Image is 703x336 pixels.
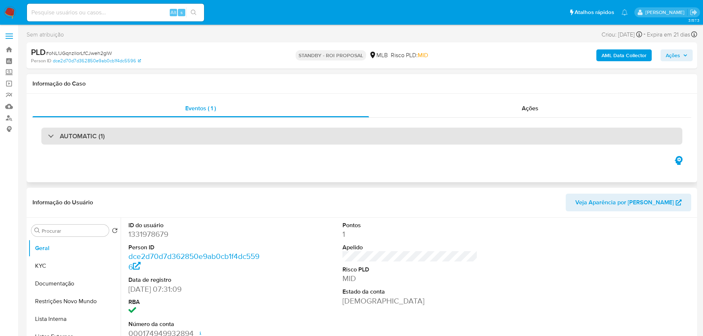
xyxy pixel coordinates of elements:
h1: Informação do Usuário [32,199,93,206]
button: Veja Aparência por [PERSON_NAME] [566,194,691,211]
dt: Data de registro [128,276,264,284]
span: Ações [522,104,538,112]
button: Restrições Novo Mundo [28,292,121,310]
button: Retornar ao pedido padrão [112,228,118,236]
dt: Risco PLD [342,266,478,274]
input: Pesquise usuários ou casos... [27,8,204,17]
span: Expira em 21 dias [647,31,690,39]
dd: MID [342,273,478,284]
button: Procurar [34,228,40,233]
div: AUTOMATIC (1) [41,128,682,145]
a: Sair [690,8,697,16]
dt: RBA [128,298,264,306]
dt: Pontos [342,221,478,229]
button: Ações [661,49,693,61]
b: Person ID [31,58,51,64]
span: Alt [170,9,176,16]
span: # oNL1JGqnzllorLfCJweh2glW [46,49,112,57]
div: MLB [369,51,388,59]
span: MID [418,51,428,59]
h1: Informação do Caso [32,80,691,87]
dt: Número da conta [128,320,264,328]
button: search-icon [186,7,201,18]
h3: AUTOMATIC (1) [60,132,105,140]
dd: 1331978679 [128,229,264,239]
span: Ações [666,49,680,61]
button: AML Data Collector [596,49,652,61]
span: Risco PLD: [391,51,428,59]
dd: [DEMOGRAPHIC_DATA] [342,296,478,306]
a: dce2d70d7d362850e9ab0cb1f4dc5596 [53,58,141,64]
dt: Estado da conta [342,288,478,296]
button: KYC [28,257,121,275]
span: Sem atribuição [27,31,64,39]
span: Veja Aparência por [PERSON_NAME] [575,194,674,211]
button: Documentação [28,275,121,292]
dd: [DATE] 07:31:09 [128,284,264,294]
input: Procurar [42,228,106,234]
span: Atalhos rápidos [575,8,614,16]
p: STANDBY - ROI PROPOSAL [296,50,366,60]
dt: ID do usuário [128,221,264,229]
b: PLD [31,46,46,58]
dt: Apelido [342,243,478,252]
span: - [644,30,645,39]
a: dce2d70d7d362850e9ab0cb1f4dc5596 [128,251,259,272]
span: Eventos ( 1 ) [185,104,216,112]
p: lucas.portella@mercadolivre.com [645,9,687,16]
b: AML Data Collector [602,49,647,61]
span: s [180,9,183,16]
a: Notificações [621,9,628,15]
div: Criou: [DATE] [602,30,642,39]
dt: Person ID [128,243,264,252]
dd: 1 [342,229,478,239]
button: Geral [28,239,121,257]
button: Lista Interna [28,310,121,328]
